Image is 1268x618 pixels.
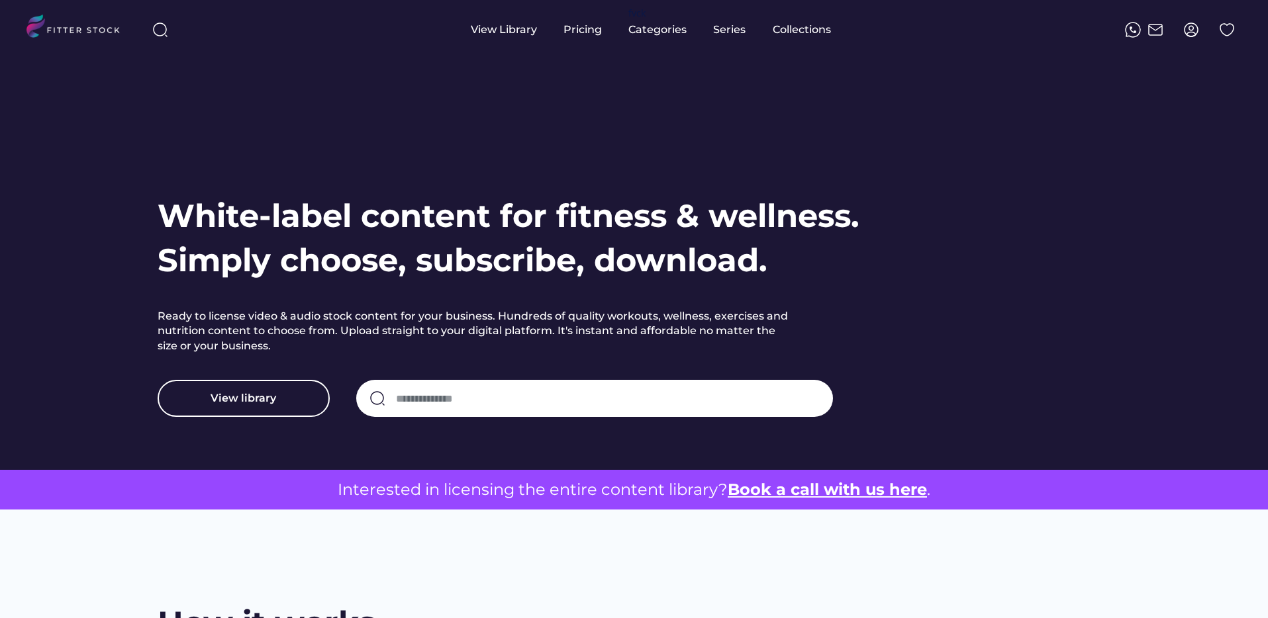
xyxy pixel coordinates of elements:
[369,390,385,406] img: search-normal.svg
[773,22,831,37] div: Collections
[728,480,927,499] a: Book a call with us here
[26,15,131,42] img: LOGO.svg
[158,380,330,417] button: View library
[713,22,746,37] div: Series
[152,22,168,38] img: search-normal%203.svg
[1125,22,1141,38] img: meteor-icons_whatsapp%20%281%29.svg
[1219,22,1235,38] img: Group%201000002324%20%282%29.svg
[628,22,687,37] div: Categories
[158,309,793,353] h2: Ready to license video & audio stock content for your business. Hundreds of quality workouts, wel...
[1183,22,1199,38] img: profile-circle.svg
[563,22,602,37] div: Pricing
[628,7,646,20] div: fvck
[471,22,537,37] div: View Library
[158,194,859,283] h1: White-label content for fitness & wellness. Simply choose, subscribe, download.
[1147,22,1163,38] img: Frame%2051.svg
